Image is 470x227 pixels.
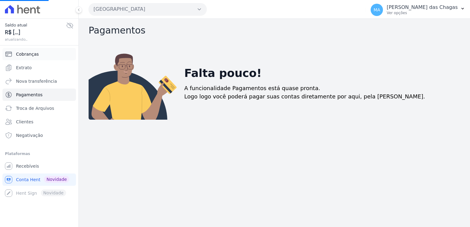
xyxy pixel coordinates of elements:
a: Clientes [2,116,76,128]
h2: Pagamentos [89,25,460,36]
span: Novidade [44,176,69,183]
span: Recebíveis [16,163,39,169]
button: [GEOGRAPHIC_DATA] [89,3,207,15]
span: Troca de Arquivos [16,105,54,111]
a: Recebíveis [2,160,76,172]
a: Cobranças [2,48,76,60]
span: Cobranças [16,51,39,57]
div: Plataformas [5,150,74,157]
a: Negativação [2,129,76,141]
nav: Sidebar [5,48,74,199]
button: MA [PERSON_NAME] das Chagas Ver opções [366,1,470,18]
span: MA [373,8,380,12]
span: Conta Hent [16,177,40,183]
p: Logo logo você poderá pagar suas contas diretamente por aqui, pela [PERSON_NAME]. [184,92,425,101]
span: Extrato [16,65,32,71]
span: Nova transferência [16,78,57,84]
a: Troca de Arquivos [2,102,76,114]
a: Pagamentos [2,89,76,101]
a: Extrato [2,62,76,74]
p: [PERSON_NAME] das Chagas [387,4,458,10]
span: Pagamentos [16,92,42,98]
a: Nova transferência [2,75,76,87]
a: Conta Hent Novidade [2,173,76,186]
span: Negativação [16,132,43,138]
p: A funcionalidade Pagamentos está quase pronta. [184,84,320,92]
p: Ver opções [387,10,458,15]
span: atualizando... [5,37,66,42]
span: Clientes [16,119,33,125]
span: R$ [...] [5,28,66,37]
span: Saldo atual [5,22,66,28]
h2: Falta pouco! [184,65,262,82]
